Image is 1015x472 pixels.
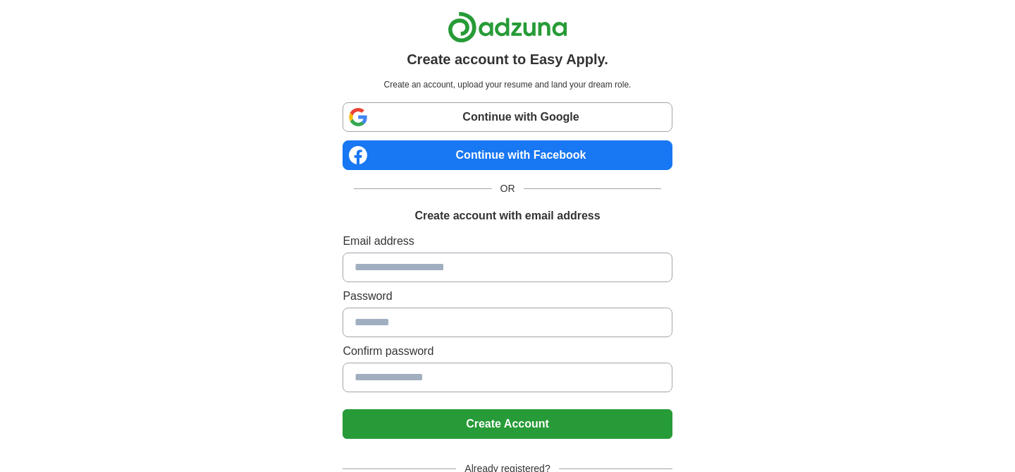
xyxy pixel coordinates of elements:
[343,409,672,439] button: Create Account
[407,49,608,70] h1: Create account to Easy Apply.
[414,207,600,224] h1: Create account with email address
[343,233,672,250] label: Email address
[343,102,672,132] a: Continue with Google
[343,288,672,305] label: Password
[343,343,672,360] label: Confirm password
[492,181,524,196] span: OR
[343,140,672,170] a: Continue with Facebook
[345,78,669,91] p: Create an account, upload your resume and land your dream role.
[448,11,567,43] img: Adzuna logo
